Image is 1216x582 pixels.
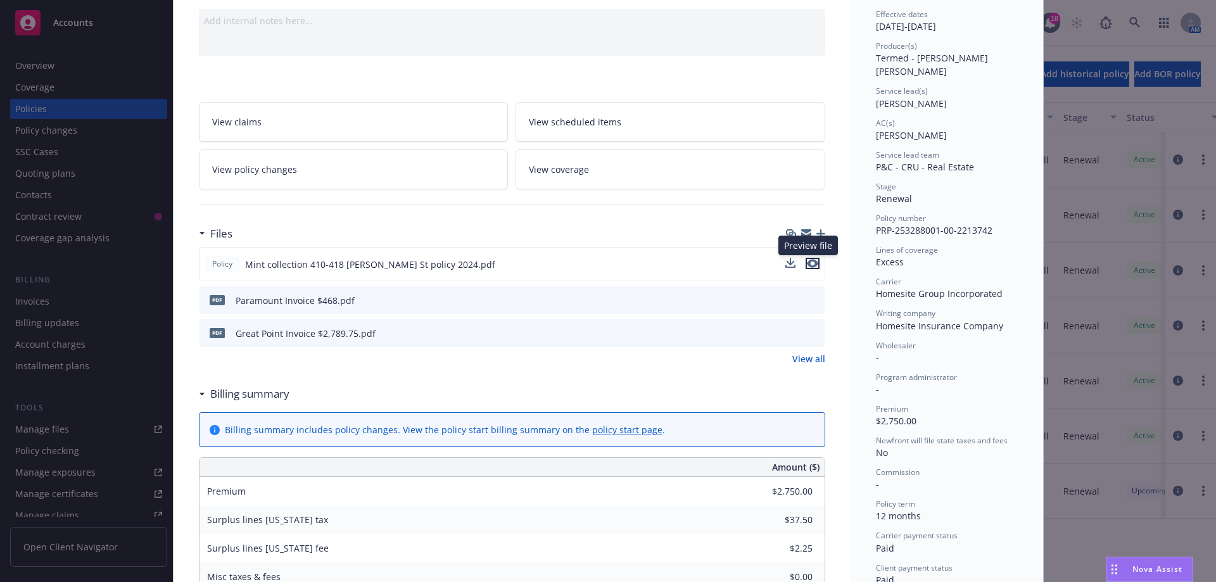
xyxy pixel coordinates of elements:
[876,562,953,573] span: Client payment status
[785,258,795,271] button: download file
[876,41,917,51] span: Producer(s)
[809,327,820,340] button: preview file
[876,467,920,478] span: Commission
[529,163,589,176] span: View coverage
[516,149,825,189] a: View coverage
[876,288,1003,300] span: Homesite Group Incorporated
[876,372,957,383] span: Program administrator
[876,542,894,554] span: Paid
[809,294,820,307] button: preview file
[788,294,799,307] button: download file
[225,423,665,436] div: Billing summary includes policy changes. View the policy start billing summary on the .
[876,383,879,395] span: -
[236,327,376,340] div: Great Point Invoice $2,789.75.pdf
[199,386,289,402] div: Billing summary
[876,308,935,319] span: Writing company
[212,163,297,176] span: View policy changes
[876,52,991,77] span: Termed - [PERSON_NAME] [PERSON_NAME]
[199,149,509,189] a: View policy changes
[876,118,895,129] span: AC(s)
[236,294,355,307] div: Paramount Invoice $468.pdf
[199,225,232,242] div: Files
[876,276,901,287] span: Carrier
[210,225,232,242] h3: Files
[207,485,246,497] span: Premium
[876,340,916,351] span: Wholesaler
[207,514,328,526] span: Surplus lines [US_STATE] tax
[876,193,912,205] span: Renewal
[210,328,225,338] span: pdf
[876,320,1003,332] span: Homesite Insurance Company
[204,14,820,27] div: Add internal notes here...
[212,115,262,129] span: View claims
[738,482,820,501] input: 0.00
[876,435,1008,446] span: Newfront will file state taxes and fees
[210,386,289,402] h3: Billing summary
[806,258,820,269] button: preview file
[792,352,825,365] a: View all
[529,115,621,129] span: View scheduled items
[876,149,939,160] span: Service lead team
[876,213,926,224] span: Policy number
[785,258,795,268] button: download file
[1106,557,1193,582] button: Nova Assist
[210,295,225,305] span: pdf
[876,498,915,509] span: Policy term
[1132,564,1182,574] span: Nova Assist
[806,258,820,271] button: preview file
[876,98,947,110] span: [PERSON_NAME]
[738,510,820,529] input: 0.00
[788,327,799,340] button: download file
[876,9,1018,33] div: [DATE] - [DATE]
[516,102,825,142] a: View scheduled items
[876,85,928,96] span: Service lead(s)
[876,224,992,236] span: PRP-253288001-00-2213742
[876,129,947,141] span: [PERSON_NAME]
[876,510,921,522] span: 12 months
[876,181,896,192] span: Stage
[210,258,235,270] span: Policy
[876,478,879,490] span: -
[876,446,888,459] span: No
[207,542,329,554] span: Surplus lines [US_STATE] fee
[592,424,662,436] a: policy start page
[738,539,820,558] input: 0.00
[199,102,509,142] a: View claims
[778,236,838,255] div: Preview file
[876,351,879,364] span: -
[245,258,495,271] span: Mint collection 410-418 [PERSON_NAME] St policy 2024.pdf
[876,161,974,173] span: P&C - CRU - Real Estate
[876,403,908,414] span: Premium
[876,530,958,541] span: Carrier payment status
[876,256,904,268] span: Excess
[876,244,938,255] span: Lines of coverage
[876,415,916,427] span: $2,750.00
[1106,557,1122,581] div: Drag to move
[772,460,820,474] span: Amount ($)
[876,9,928,20] span: Effective dates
